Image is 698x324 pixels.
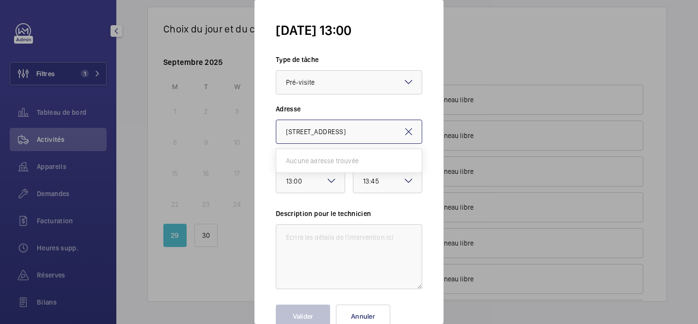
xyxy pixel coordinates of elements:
label: Description pour le technicien [276,209,422,218]
span: 13:45 [363,177,379,185]
span: Pré-visite [286,78,315,86]
label: Type de tâche [276,55,422,64]
h1: [DATE] 13:00 [276,21,422,39]
span: 13:00 [286,177,302,185]
label: Adresse [276,104,422,114]
input: Entrez l'adresse de la tâche [276,120,422,144]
